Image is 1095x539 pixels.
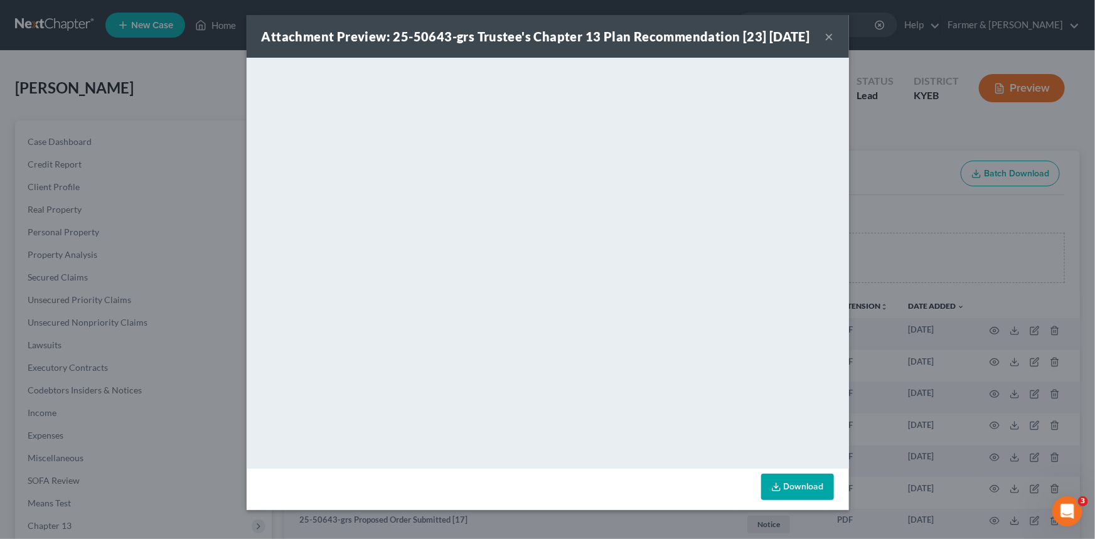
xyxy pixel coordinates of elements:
[761,474,834,500] a: Download
[247,58,849,466] iframe: <object ng-attr-data='[URL][DOMAIN_NAME]' type='application/pdf' width='100%' height='650px'></ob...
[825,29,834,44] button: ×
[262,29,810,44] strong: Attachment Preview: 25-50643-grs Trustee's Chapter 13 Plan Recommendation [23] [DATE]
[1078,496,1088,506] span: 3
[1052,496,1082,526] iframe: Intercom live chat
